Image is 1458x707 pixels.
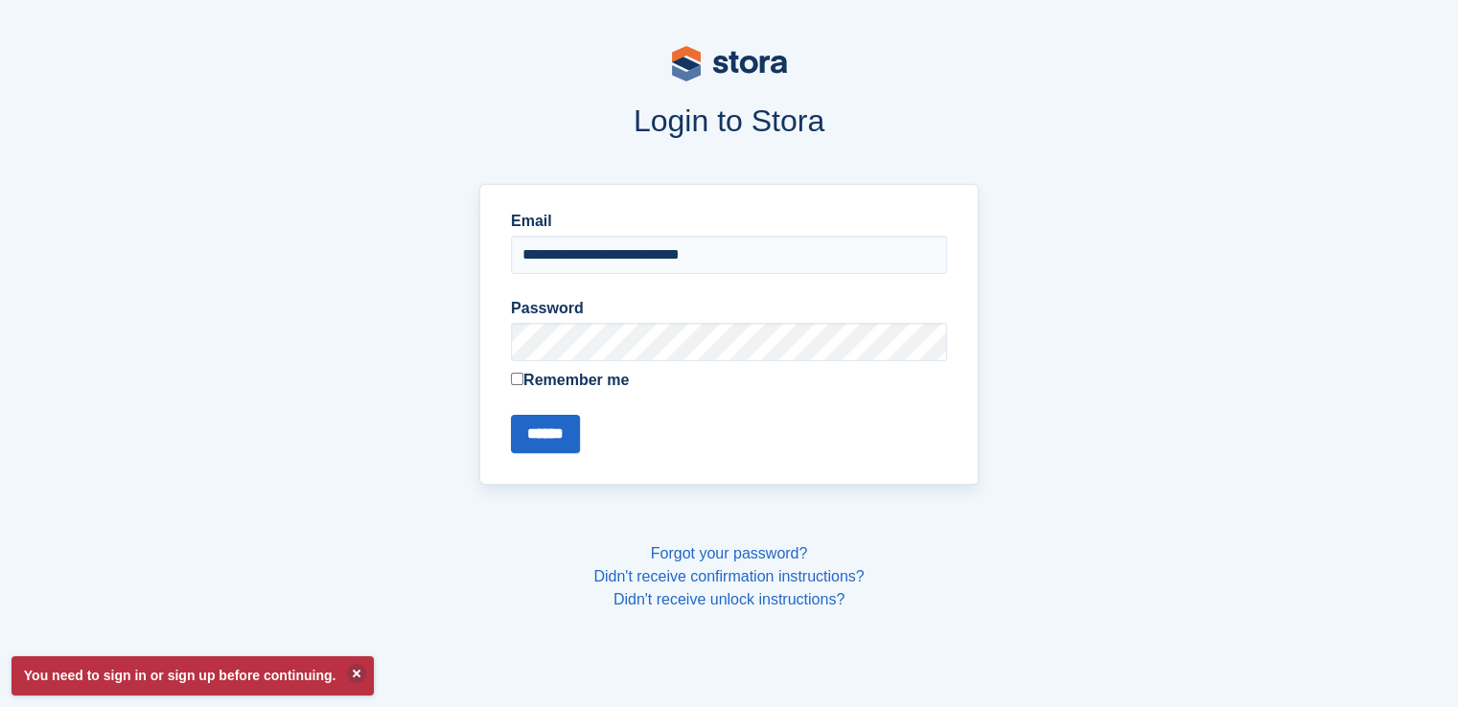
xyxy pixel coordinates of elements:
a: Forgot your password? [651,545,808,561]
label: Remember me [511,369,947,392]
img: stora-logo-53a41332b3708ae10de48c4981b4e9114cc0af31d8433b30ea865607fb682f29.svg [672,46,787,81]
a: Didn't receive confirmation instructions? [593,568,864,584]
a: Didn't receive unlock instructions? [613,591,845,607]
p: You need to sign in or sign up before continuing. [12,656,374,696]
label: Password [511,297,947,320]
h1: Login to Stora [114,103,1345,138]
label: Email [511,210,947,233]
input: Remember me [511,373,523,385]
